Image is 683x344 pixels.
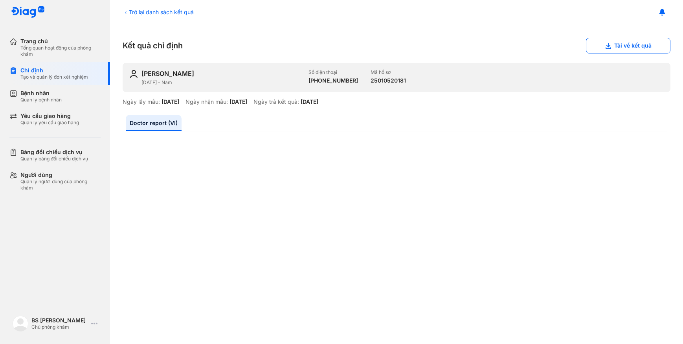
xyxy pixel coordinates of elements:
[141,69,194,78] div: [PERSON_NAME]
[586,38,670,53] button: Tải về kết quả
[20,45,101,57] div: Tổng quan hoạt động của phòng khám
[123,38,670,53] div: Kết quả chỉ định
[123,8,194,16] div: Trở lại danh sách kết quả
[20,67,88,74] div: Chỉ định
[20,178,101,191] div: Quản lý người dùng của phòng khám
[129,69,138,79] img: user-icon
[308,77,358,84] div: [PHONE_NUMBER]
[20,74,88,80] div: Tạo và quản lý đơn xét nghiệm
[20,97,62,103] div: Quản lý bệnh nhân
[371,69,406,75] div: Mã hồ sơ
[123,98,160,105] div: Ngày lấy mẫu:
[126,115,182,131] a: Doctor report (VI)
[162,98,179,105] div: [DATE]
[20,38,101,45] div: Trang chủ
[141,79,302,86] div: [DATE] - Nam
[20,156,88,162] div: Quản lý bảng đối chiếu dịch vụ
[20,90,62,97] div: Bệnh nhân
[13,316,28,331] img: logo
[20,171,101,178] div: Người dùng
[185,98,228,105] div: Ngày nhận mẫu:
[230,98,247,105] div: [DATE]
[253,98,299,105] div: Ngày trả kết quả:
[20,149,88,156] div: Bảng đối chiếu dịch vụ
[20,112,79,120] div: Yêu cầu giao hàng
[371,77,406,84] div: 25010520181
[308,69,358,75] div: Số điện thoại
[20,120,79,126] div: Quản lý yêu cầu giao hàng
[31,317,88,324] div: BS [PERSON_NAME]
[301,98,318,105] div: [DATE]
[11,6,45,18] img: logo
[31,324,88,330] div: Chủ phòng khám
